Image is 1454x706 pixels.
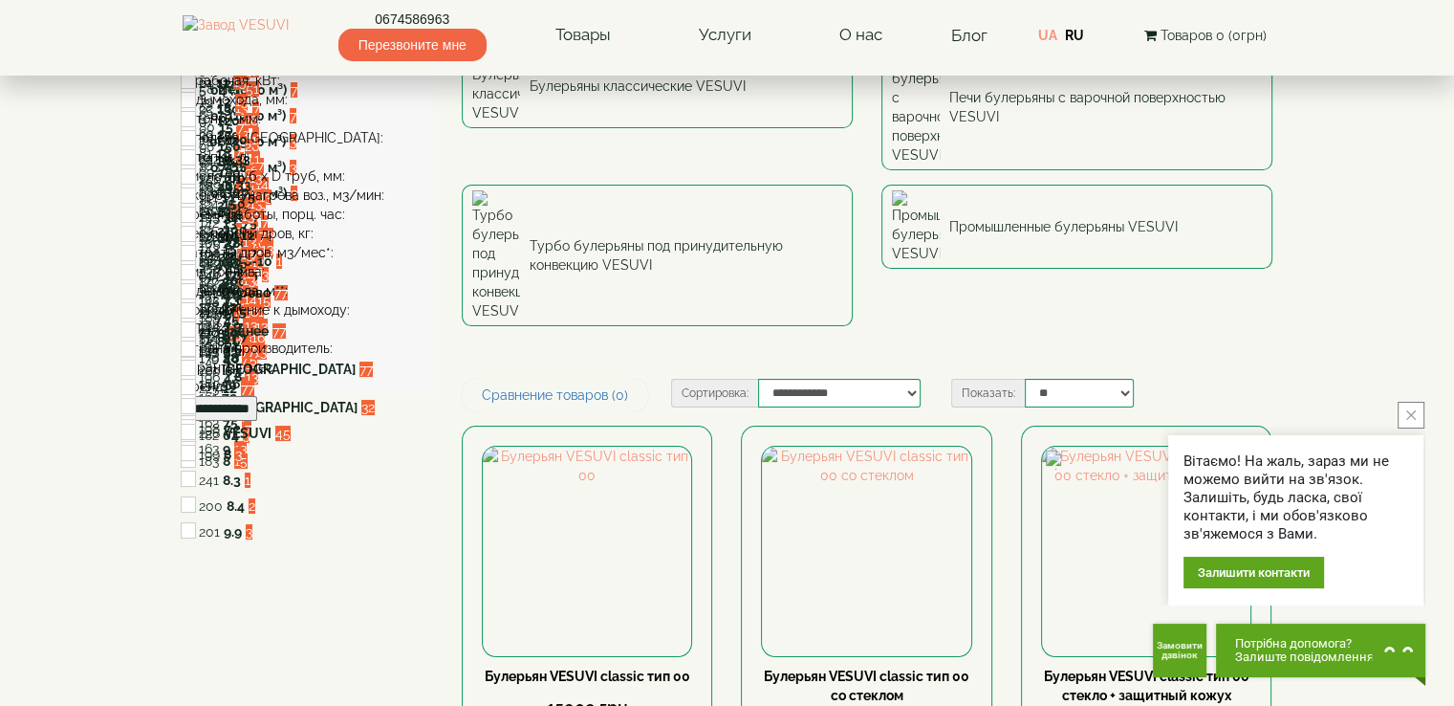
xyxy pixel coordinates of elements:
div: D дымохода, мм: [183,90,434,109]
img: gift [1046,451,1065,470]
span: 45 [275,426,291,441]
label: Показать: [951,379,1025,408]
span: 77 [272,323,286,339]
a: О нас [820,13,901,57]
div: Число труб x D труб, мм: [183,166,434,186]
a: Сравнение товаров (0) [462,379,648,411]
span: 200 [199,498,223,514]
button: Chat button [1216,624,1425,677]
div: D топки, мм: [183,109,434,128]
a: Булерьяны классические VESUVI Булерьяны классические VESUVI [462,44,853,128]
img: Завод VESUVI [183,15,289,55]
a: Булерьян VESUVI classic тип 00 со стеклом [764,669,969,703]
img: Печи булерьяны с варочной поверхностью VESUVI [892,50,940,165]
div: Залишити контакти [1183,557,1324,588]
a: Булерьян VESUVI classic тип 00 [485,669,690,684]
div: Вес порции дров, кг: [183,224,434,243]
button: Товаров 0 (0грн) [1139,25,1272,46]
span: Замовити дзвінок [1153,641,1206,660]
span: Потрібна допомога? [1235,637,1374,651]
div: Затраты дров, м3/мес*: [183,243,434,262]
img: Булерьян VESUVI classic тип 00 [483,447,691,655]
span: 77 [241,381,254,396]
a: 0674586963 [338,10,487,29]
div: Скорость нагрева воз., м3/мин: [183,186,434,205]
div: Бренд: [183,377,434,396]
div: Вид топлива: [183,262,434,281]
span: 226 [199,426,220,441]
span: 2 [249,498,255,514]
span: 77 [274,285,288,300]
span: Перезвоните мне [338,29,487,61]
img: Промышленные булерьяны VESUVI [892,190,940,263]
div: P рабочая, кВт: [183,71,434,90]
a: Товары [536,13,630,57]
div: Страна производитель: [183,339,434,358]
label: 12 [223,379,237,398]
a: Промышленные булерьяны VESUVI Промышленные булерьяны VESUVI [881,185,1272,269]
span: 7 [291,82,297,98]
img: Булерьян VESUVI classic тип 00 со стеклом [762,447,970,655]
a: RU [1064,28,1083,43]
label: [GEOGRAPHIC_DATA] [224,398,358,417]
button: close button [1398,402,1424,429]
span: Товаров 0 (0грн) [1161,28,1267,43]
label: 8.4 [227,496,245,516]
div: Подключение к дымоходу: [183,300,434,320]
div: L полена, [GEOGRAPHIC_DATA]: [183,128,434,147]
label: 8.3 [223,471,241,490]
img: Булерьяны классические VESUVI [472,50,520,122]
span: 3 [235,447,242,462]
span: 7 [290,108,296,123]
span: 27 [250,158,264,173]
span: 32 [361,400,375,415]
label: 8 [224,445,231,464]
span: 199 [199,447,220,462]
label: [GEOGRAPHIC_DATA] [222,360,356,379]
div: H дымохода, м**: [183,281,434,300]
span: 241 [199,473,219,488]
span: 1 [254,151,260,166]
a: UA [1037,28,1056,43]
div: V топки, л: [183,147,434,166]
a: Печи булерьяны с варочной поверхностью VESUVI Печи булерьяны с варочной поверхностью VESUVI [881,44,1272,170]
label: Сортировка: [671,379,758,408]
div: Вітаємо! На жаль, зараз ми не можемо вийти на зв'язок. Залишіть, будь ласка, свої контакти, і ми ... [1183,452,1408,543]
span: 3 [246,524,252,540]
button: Get Call button [1153,624,1206,677]
img: Булерьян VESUVI classic тип 00 стекло + защитный кожух [1042,447,1250,655]
a: Булерьян VESUVI classic тип 00 стекло + защитный кожух [1044,669,1249,703]
div: КПД, %: [183,320,434,339]
a: Услуги [680,13,770,57]
img: Турбо булерьяны под принудительную конвекцию VESUVI [472,190,520,320]
span: Залиште повідомлення [1235,651,1374,664]
div: Время работы, порц. час: [183,205,434,224]
label: VESUVI [224,424,271,443]
label: Заднее [222,321,269,341]
label: 9.9 [224,522,242,541]
span: 77 [359,362,373,377]
span: 201 [199,524,220,540]
span: 3 [290,160,296,175]
a: Блог [951,26,987,45]
span: 1 [245,473,250,488]
a: Турбо булерьяны под принудительную конвекцию VESUVI Турбо булерьяны под принудительную конвекцию ... [462,185,853,326]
